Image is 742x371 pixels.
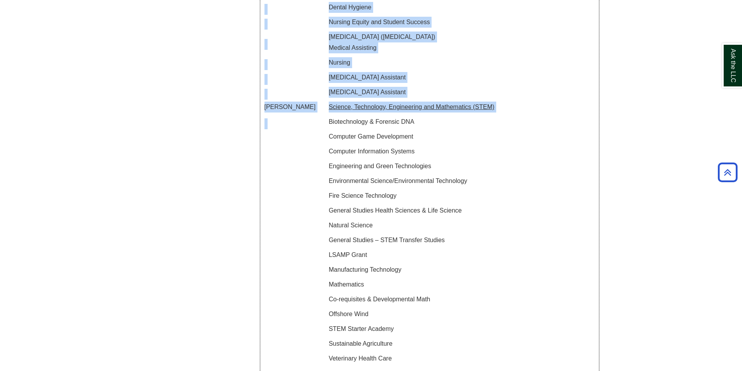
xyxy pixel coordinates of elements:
p: [MEDICAL_DATA] ([MEDICAL_DATA]) Medical Assisting [329,32,494,53]
p: Offshore Wind [329,309,494,320]
p: Sustainable Agriculture [329,338,494,349]
p: Biotechnology & Forensic DNA [329,116,494,127]
p: Natural Science [329,220,494,231]
p: Nursing Equity and Student Success [329,17,494,28]
a: Back to Top [715,167,740,178]
p: Co-requisites & Developmental Math [329,294,494,305]
p: General Studies Health Sciences & Life Science [329,205,494,216]
p: General Studies – STEM Transfer Studies [329,235,494,246]
p: Computer Game Development [329,131,494,142]
u: Science, Technology, Engineering and Mathematics (STEM) [329,104,494,110]
p: LSAMP Grant [329,250,494,260]
p: Mathematics [329,279,494,290]
p: Fire Science Technology [329,190,494,201]
p: Nursing [329,57,494,68]
p: STEM Starter Academy [329,324,494,334]
p: Computer Information Systems [329,146,494,157]
p: Environmental Science/Environmental Technology [329,176,494,186]
p: Engineering and Green Technologies [329,161,494,172]
p: Dental Hygiene [329,2,494,13]
p: [MEDICAL_DATA] Assistant [329,72,494,83]
p: Manufacturing Technology [329,264,494,275]
p: Veterinary Health Care [329,353,494,364]
p: [PERSON_NAME] [264,102,329,113]
p: [MEDICAL_DATA] Assistant [329,87,494,98]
